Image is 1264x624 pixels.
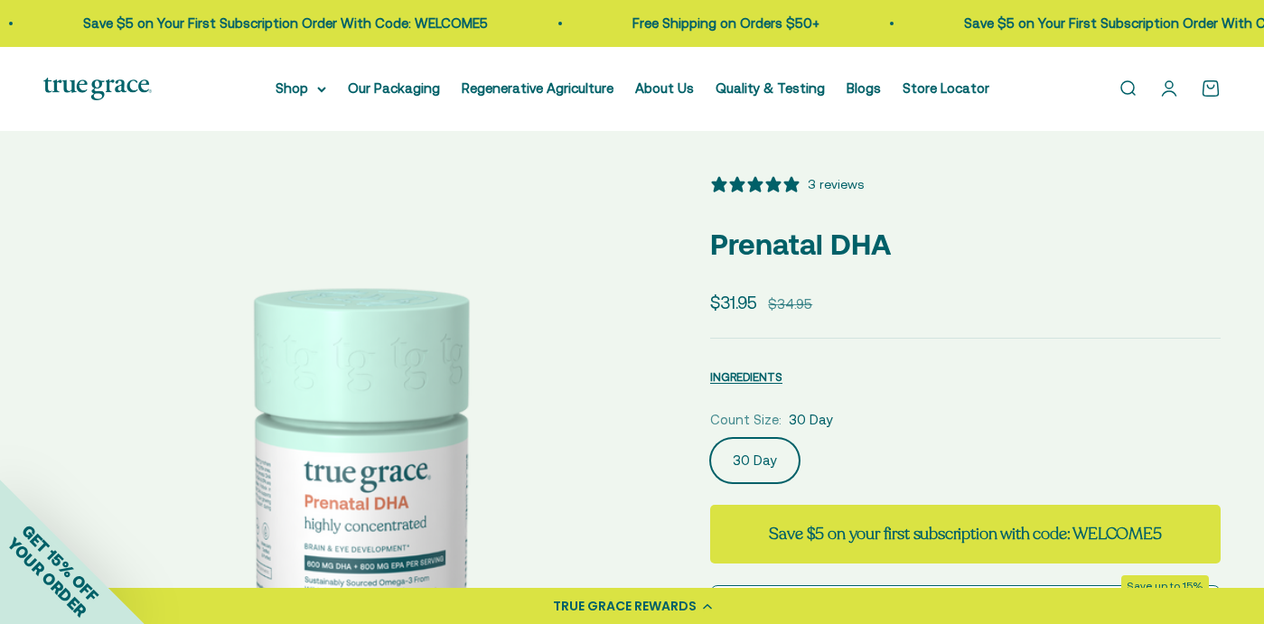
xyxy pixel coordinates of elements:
[462,80,613,96] a: Regenerative Agriculture
[710,221,1221,267] p: Prenatal DHA
[710,409,782,431] legend: Count Size:
[635,80,694,96] a: About Us
[553,597,697,616] div: TRUE GRACE REWARDS
[789,409,833,431] span: 30 Day
[710,174,864,194] button: 5 stars, 3 ratings
[18,521,102,605] span: GET 15% OFF
[632,15,819,31] a: Free Shipping on Orders $50+
[903,80,989,96] a: Store Locator
[4,534,90,620] span: YOUR ORDER
[83,13,488,34] p: Save $5 on Your First Subscription Order With Code: WELCOME5
[769,523,1161,545] strong: Save $5 on your first subscription with code: WELCOME5
[710,289,757,316] sale-price: $31.95
[768,293,812,315] compare-at-price: $34.95
[847,80,881,96] a: Blogs
[348,80,440,96] a: Our Packaging
[710,366,782,387] button: INGREDIENTS
[716,80,825,96] a: Quality & Testing
[276,78,326,99] summary: Shop
[808,174,864,194] div: 3 reviews
[710,370,782,384] span: INGREDIENTS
